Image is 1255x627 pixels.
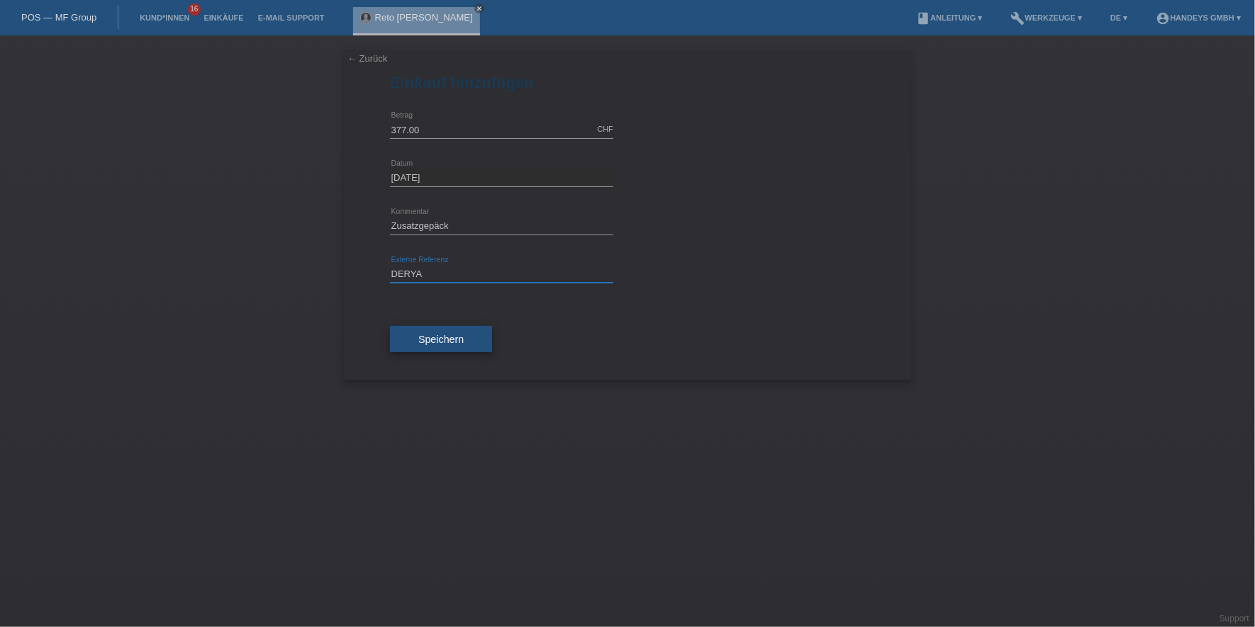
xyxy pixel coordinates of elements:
[1156,11,1170,26] i: account_circle
[188,4,201,16] span: 16
[1103,13,1134,22] a: DE ▾
[347,53,387,64] a: ← Zurück
[21,12,96,23] a: POS — MF Group
[390,326,492,353] button: Speichern
[1011,11,1025,26] i: build
[476,5,483,12] i: close
[251,13,332,22] a: E-Mail Support
[133,13,196,22] a: Kund*innen
[597,125,613,133] div: CHF
[375,12,473,23] a: Reto [PERSON_NAME]
[916,11,930,26] i: book
[196,13,250,22] a: Einkäufe
[1004,13,1090,22] a: buildWerkzeuge ▾
[418,334,464,345] span: Speichern
[1149,13,1248,22] a: account_circleHandeys GmbH ▾
[474,4,484,13] a: close
[390,74,865,91] h1: Einkauf hinzufügen
[909,13,989,22] a: bookAnleitung ▾
[1220,614,1249,623] a: Support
